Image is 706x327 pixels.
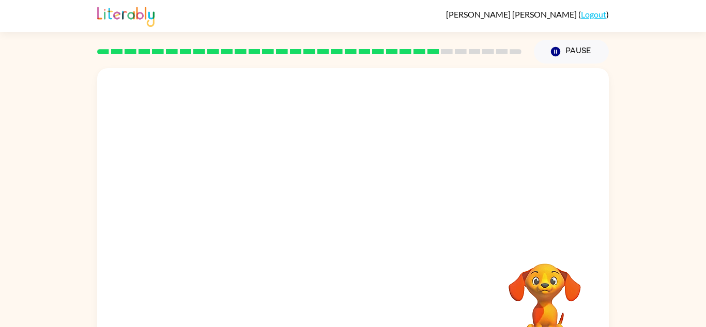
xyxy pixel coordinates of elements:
img: Literably [97,4,155,27]
span: [PERSON_NAME] [PERSON_NAME] [446,9,578,19]
button: Pause [534,40,609,64]
a: Logout [581,9,606,19]
div: ( ) [446,9,609,19]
